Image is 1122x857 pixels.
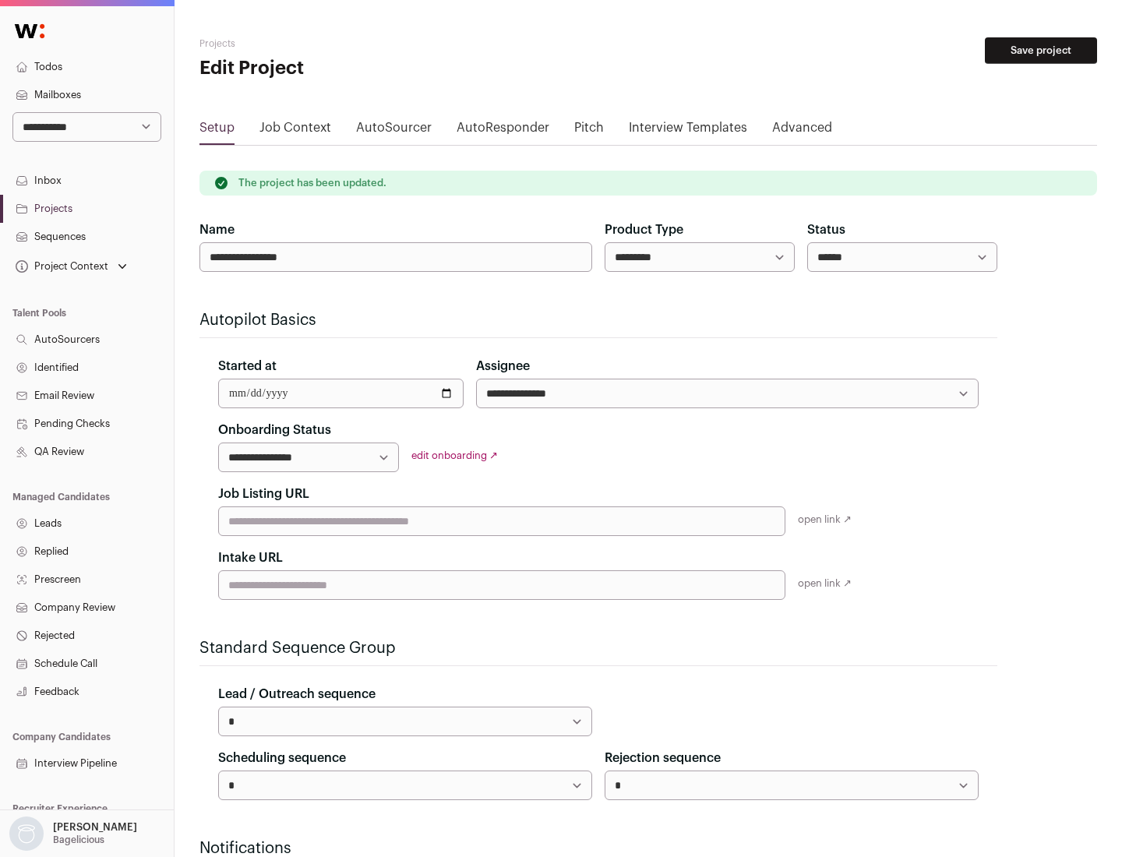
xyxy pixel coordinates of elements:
a: Setup [199,118,235,143]
label: Name [199,220,235,239]
a: Advanced [772,118,832,143]
button: Save project [985,37,1097,64]
p: [PERSON_NAME] [53,821,137,834]
label: Rejection sequence [605,749,721,767]
label: Intake URL [218,548,283,567]
label: Status [807,220,845,239]
img: Wellfound [6,16,53,47]
a: Job Context [259,118,331,143]
a: edit onboarding ↗ [411,450,498,460]
label: Job Listing URL [218,485,309,503]
label: Product Type [605,220,683,239]
label: Started at [218,357,277,376]
a: Interview Templates [629,118,747,143]
label: Scheduling sequence [218,749,346,767]
label: Assignee [476,357,530,376]
a: Pitch [574,118,604,143]
label: Lead / Outreach sequence [218,685,376,704]
img: nopic.png [9,816,44,851]
h2: Standard Sequence Group [199,637,997,659]
p: The project has been updated. [238,177,386,189]
h1: Edit Project [199,56,499,81]
p: Bagelicious [53,834,104,846]
a: AutoSourcer [356,118,432,143]
button: Open dropdown [6,816,140,851]
button: Open dropdown [12,256,130,277]
h2: Autopilot Basics [199,309,997,331]
a: AutoResponder [457,118,549,143]
div: Project Context [12,260,108,273]
label: Onboarding Status [218,421,331,439]
h2: Projects [199,37,499,50]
